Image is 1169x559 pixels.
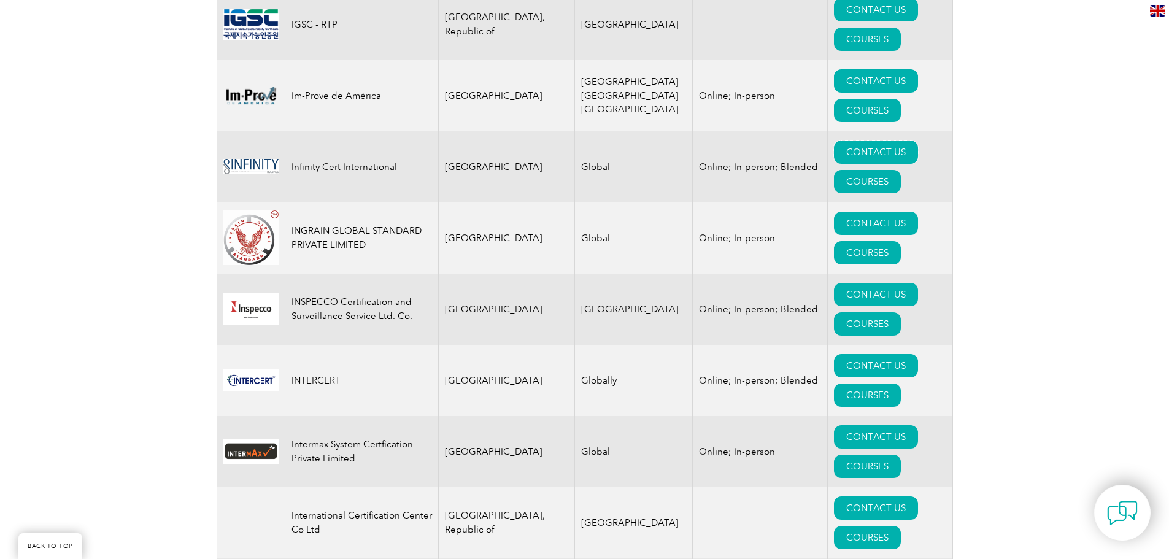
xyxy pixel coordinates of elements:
[575,487,693,558] td: [GEOGRAPHIC_DATA]
[834,455,901,478] a: COURSES
[285,131,438,202] td: Infinity Cert International
[575,131,693,202] td: Global
[693,416,828,487] td: Online; In-person
[834,212,918,235] a: CONTACT US
[834,526,901,549] a: COURSES
[834,283,918,306] a: CONTACT US
[834,354,918,377] a: CONTACT US
[693,274,828,345] td: Online; In-person; Blended
[285,202,438,274] td: INGRAIN GLOBAL STANDARD PRIVATE LIMITED
[575,274,693,345] td: [GEOGRAPHIC_DATA]
[18,533,82,559] a: BACK TO TOP
[834,384,901,407] a: COURSES
[438,60,575,131] td: [GEOGRAPHIC_DATA]
[223,84,279,107] img: f8e119c6-dc04-ea11-a811-000d3a793f32-logo.png
[223,210,279,265] img: 67a48d9f-b6c2-ea11-a812-000d3a79722d-logo.jpg
[693,202,828,274] td: Online; In-person
[1150,5,1165,17] img: en
[834,99,901,122] a: COURSES
[223,9,279,40] img: e369086d-9b95-eb11-b1ac-00224815388c-logo.jpg
[438,274,575,345] td: [GEOGRAPHIC_DATA]
[285,345,438,416] td: INTERCERT
[575,416,693,487] td: Global
[438,202,575,274] td: [GEOGRAPHIC_DATA]
[834,241,901,264] a: COURSES
[285,274,438,345] td: INSPECCO Certification and Surveillance Service Ltd. Co.
[693,60,828,131] td: Online; In-person
[285,487,438,558] td: International Certification Center Co Ltd
[438,345,575,416] td: [GEOGRAPHIC_DATA]
[834,28,901,51] a: COURSES
[223,369,279,391] img: f72924ac-d9bc-ea11-a814-000d3a79823d-logo.jpg
[285,60,438,131] td: Im-Prove de América
[438,131,575,202] td: [GEOGRAPHIC_DATA]
[834,312,901,336] a: COURSES
[693,131,828,202] td: Online; In-person; Blended
[575,60,693,131] td: [GEOGRAPHIC_DATA] [GEOGRAPHIC_DATA] [GEOGRAPHIC_DATA]
[285,416,438,487] td: Intermax System Certfication Private Limited
[223,293,279,325] img: e7c6e5fb-486f-eb11-a812-00224815377e-logo.png
[1107,498,1138,528] img: contact-chat.png
[575,202,693,274] td: Global
[834,69,918,93] a: CONTACT US
[575,345,693,416] td: Globally
[693,345,828,416] td: Online; In-person; Blended
[223,159,279,174] img: baf6b952-8ff0-ee11-904b-002248968dca-logo.jpg
[834,425,918,449] a: CONTACT US
[834,141,918,164] a: CONTACT US
[834,170,901,193] a: COURSES
[438,416,575,487] td: [GEOGRAPHIC_DATA]
[834,496,918,520] a: CONTACT US
[438,487,575,558] td: [GEOGRAPHIC_DATA], Republic of
[223,439,279,464] img: 52fd134e-c3ec-ee11-a1fd-000d3ad2b4d6-logo.jpg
